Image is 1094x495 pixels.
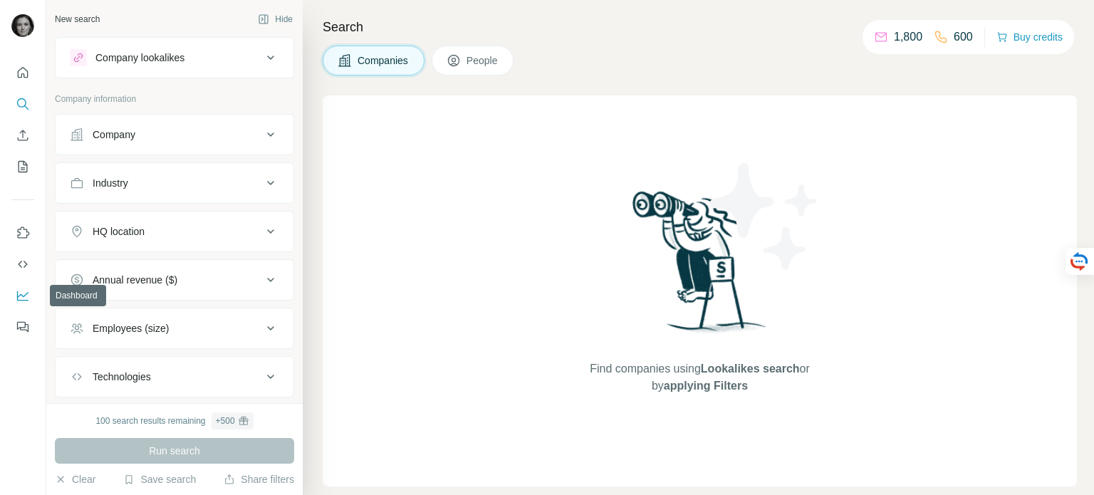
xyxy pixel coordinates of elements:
div: Technologies [93,370,151,384]
button: Hide [248,9,303,30]
p: 600 [954,28,973,46]
button: Clear [55,472,95,486]
div: Company [93,127,135,142]
span: applying Filters [664,380,748,392]
button: My lists [11,154,34,179]
button: Feedback [11,314,34,340]
button: Buy credits [996,27,1063,47]
div: HQ location [93,224,145,239]
button: Dashboard [11,283,34,308]
button: Employees (size) [56,311,293,345]
button: Quick start [11,60,34,85]
button: Save search [123,472,196,486]
img: Surfe Illustration - Woman searching with binoculars [626,187,774,346]
div: Annual revenue ($) [93,273,177,287]
div: 100 search results remaining [95,412,253,429]
button: Company [56,118,293,152]
div: Industry [93,176,128,190]
img: Avatar [11,14,34,37]
button: Company lookalikes [56,41,293,75]
div: Employees (size) [93,321,169,335]
button: Use Surfe on LinkedIn [11,220,34,246]
h4: Search [323,17,1077,37]
p: 1,800 [894,28,922,46]
button: Search [11,91,34,117]
div: Company lookalikes [95,51,184,65]
p: Company information [55,93,294,105]
button: Share filters [224,472,294,486]
button: Annual revenue ($) [56,263,293,297]
button: Use Surfe API [11,251,34,277]
span: People [467,53,499,68]
button: HQ location [56,214,293,249]
span: Lookalikes search [701,363,800,375]
button: Industry [56,166,293,200]
button: Technologies [56,360,293,394]
div: New search [55,13,100,26]
button: Enrich CSV [11,123,34,148]
span: Find companies using or by [585,360,813,395]
div: + 500 [216,415,235,427]
span: Companies [358,53,410,68]
img: Surfe Illustration - Stars [700,152,828,281]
